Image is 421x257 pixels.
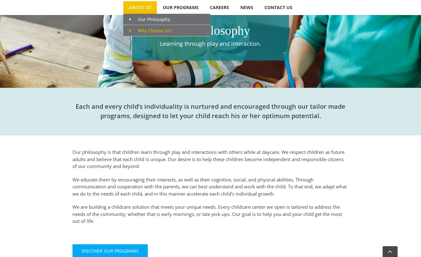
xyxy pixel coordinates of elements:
[123,25,210,36] a: Why Choose Us?
[130,16,170,22] span: Our Philosophy
[72,203,349,225] p: We are building a childcare solution that meets your unique needs. Every childcare center we open...
[130,28,172,34] span: Why Choose Us?
[163,5,199,10] span: OUR PROGRAMS
[123,1,157,14] a: ABOUT US
[240,5,253,10] span: NEWS
[72,102,349,121] h2: Each and every child’s individuality is nurtured and encouraged through our tailor made programs,...
[210,5,229,10] span: CAREERS
[135,22,286,39] h1: Our Philosophy
[235,1,258,14] a: NEWS
[123,14,210,25] a: Our Philosophy
[72,176,349,197] p: We educate them by encouraging their interests, as well as their cognitive, social, and physical ...
[72,149,349,170] p: Our philosophy is that children learn through play and interactions with others while at daycare....
[259,1,298,14] a: CONTACT US
[204,1,234,14] a: CAREERS
[264,5,292,10] span: CONTACT US
[82,248,139,254] span: Discover Our Programs
[135,39,286,48] p: Learning through play and interaction.
[157,1,204,14] a: OUR PROGRAMS
[129,5,152,10] span: ABOUT US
